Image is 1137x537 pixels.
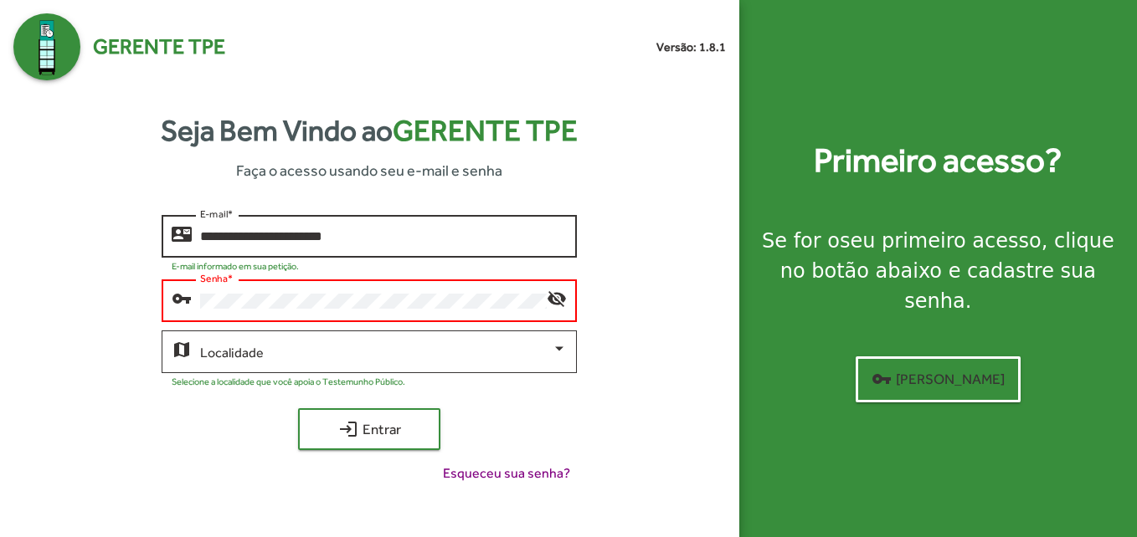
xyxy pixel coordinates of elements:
[872,364,1005,394] span: [PERSON_NAME]
[161,109,578,153] strong: Seja Bem Vindo ao
[443,463,570,483] span: Esqueceu sua senha?
[13,13,80,80] img: Logo Gerente
[338,419,358,439] mat-icon: login
[172,261,299,271] mat-hint: E-mail informado em sua petição.
[172,223,192,243] mat-icon: contact_mail
[872,369,892,389] mat-icon: vpn_key
[313,414,425,444] span: Entrar
[172,288,192,308] mat-icon: vpn_key
[298,408,440,450] button: Entrar
[547,288,567,308] mat-icon: visibility_off
[93,31,225,63] span: Gerente TPE
[856,356,1021,402] button: [PERSON_NAME]
[814,136,1062,186] strong: Primeiro acesso?
[393,114,578,147] span: Gerente TPE
[840,229,1042,253] strong: seu primeiro acesso
[172,339,192,359] mat-icon: map
[759,226,1117,316] div: Se for o , clique no botão abaixo e cadastre sua senha.
[236,159,502,182] span: Faça o acesso usando seu e-mail e senha
[656,38,726,56] small: Versão: 1.8.1
[172,376,405,386] mat-hint: Selecione a localidade que você apoia o Testemunho Público.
